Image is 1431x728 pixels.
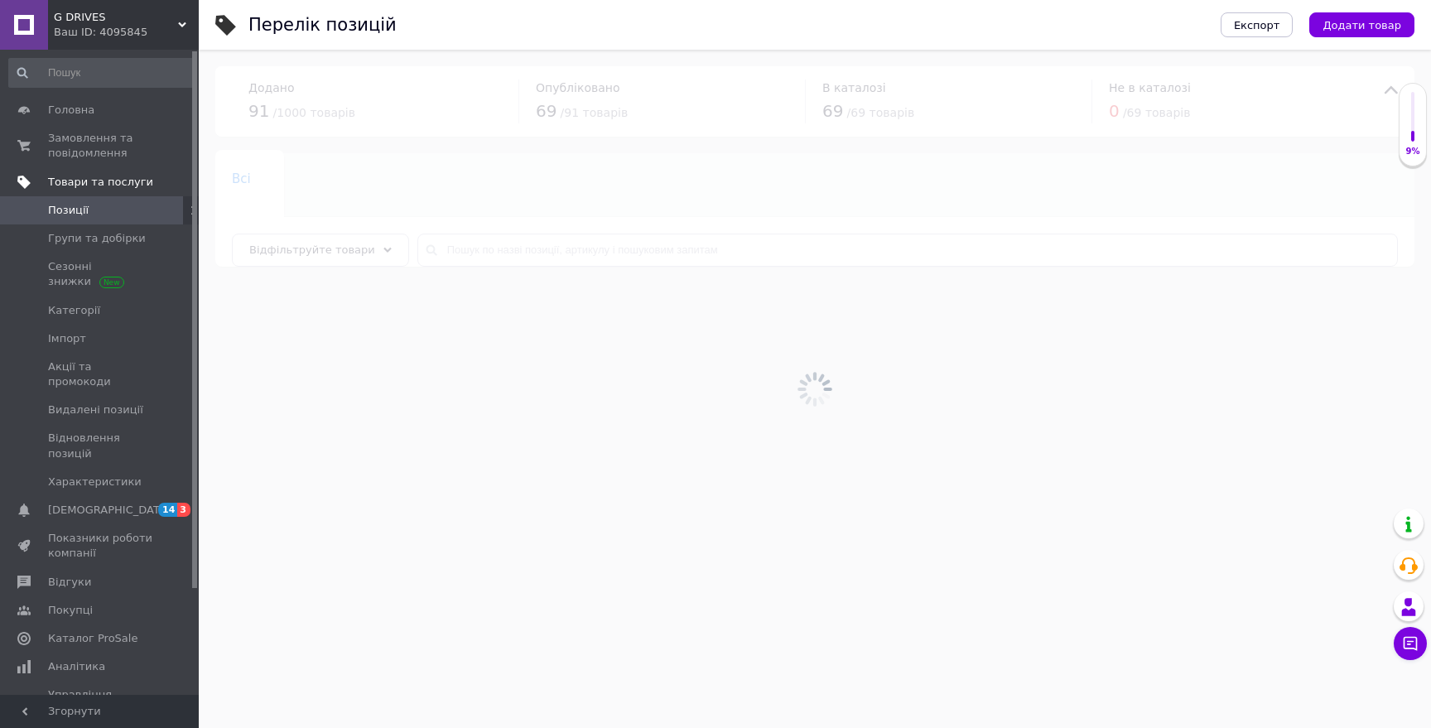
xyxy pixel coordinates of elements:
span: G DRIVES [54,10,178,25]
span: Видалені позиції [48,403,143,417]
span: Характеристики [48,475,142,489]
span: Категорії [48,303,100,318]
span: Додати товар [1323,19,1401,31]
span: Акції та промокоди [48,359,153,389]
span: Групи та добірки [48,231,146,246]
span: Покупці [48,603,93,618]
span: Каталог ProSale [48,631,137,646]
span: Товари та послуги [48,175,153,190]
span: Відновлення позицій [48,431,153,460]
span: 14 [158,503,177,517]
span: Позиції [48,203,89,218]
button: Чат з покупцем [1394,627,1427,660]
span: Імпорт [48,331,86,346]
span: Аналітика [48,659,105,674]
span: 3 [177,503,190,517]
span: Сезонні знижки [48,259,153,289]
span: [DEMOGRAPHIC_DATA] [48,503,171,518]
div: 9% [1400,146,1426,157]
span: Замовлення та повідомлення [48,131,153,161]
button: Експорт [1221,12,1294,37]
div: Ваш ID: 4095845 [54,25,199,40]
span: Показники роботи компанії [48,531,153,561]
span: Головна [48,103,94,118]
input: Пошук [8,58,195,88]
div: Перелік позицій [248,17,397,34]
button: Додати товар [1309,12,1414,37]
span: Відгуки [48,575,91,590]
span: Експорт [1234,19,1280,31]
span: Управління сайтом [48,687,153,717]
